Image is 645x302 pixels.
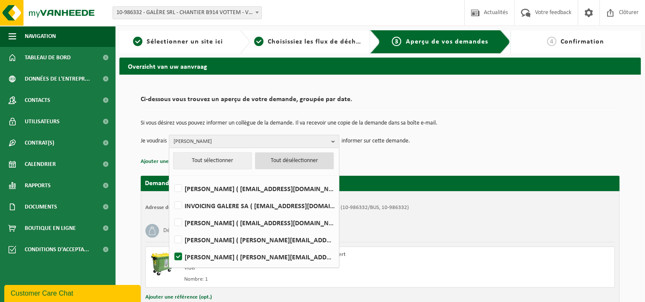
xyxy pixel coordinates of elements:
iframe: chat widget [4,283,142,302]
button: Ajouter une référence (opt.) [141,156,207,167]
span: Contrat(s) [25,132,54,154]
span: [PERSON_NAME] [174,135,328,148]
span: Tableau de bord [25,47,71,68]
strong: Adresse de placement: [145,205,199,210]
span: Documents [25,196,57,218]
h3: Déchets résiduels [163,224,205,238]
label: [PERSON_NAME] ( [EMAIL_ADDRESS][DOMAIN_NAME] ) [173,182,335,195]
label: INVOICING GALERE SA ( [EMAIL_ADDRESS][DOMAIN_NAME] ) [173,199,335,212]
p: Je voudrais [141,135,167,148]
span: Navigation [25,26,56,47]
span: 10-986332 - GALÈRE SRL - CHANTIER B914 VOTTEM - VOTTEM [113,6,262,19]
img: WB-0660-HPE-GN-50.png [150,251,176,277]
a: 1Sélectionner un site ici [124,37,233,47]
p: Si vous désirez vous pouvez informer un collègue de la demande. Il va recevoir une copie de la de... [141,120,619,126]
div: Nombre: 1 [184,276,414,283]
a: 2Choisissiez les flux de déchets et récipients [254,37,363,47]
span: Choisissiez les flux de déchets et récipients [268,38,410,45]
span: 10-986332 - GALÈRE SRL - CHANTIER B914 VOTTEM - VOTTEM [113,7,261,19]
label: [PERSON_NAME] ( [EMAIL_ADDRESS][DOMAIN_NAME] ) [173,216,335,229]
button: Tout désélectionner [255,152,334,169]
span: Utilisateurs [25,111,60,132]
label: [PERSON_NAME] ( [PERSON_NAME][EMAIL_ADDRESS][DOMAIN_NAME] ) [173,250,335,263]
span: Conditions d'accepta... [25,239,89,260]
span: Données de l'entrepr... [25,68,90,90]
span: Calendrier [25,154,56,175]
span: Rapports [25,175,51,196]
span: 4 [547,37,556,46]
span: Confirmation [561,38,604,45]
span: Contacts [25,90,50,111]
span: 1 [133,37,142,46]
span: Aperçu de vos demandes [405,38,488,45]
span: 2 [254,37,263,46]
button: [PERSON_NAME] [169,135,339,148]
div: Vider [184,265,414,272]
span: Sélectionner un site ici [147,38,223,45]
span: 3 [392,37,401,46]
strong: Demande pour [DATE] [145,180,209,187]
label: [PERSON_NAME] ( [PERSON_NAME][EMAIL_ADDRESS][DOMAIN_NAME] ) [173,233,335,246]
p: informer sur cette demande. [341,135,410,148]
span: Boutique en ligne [25,218,76,239]
h2: Overzicht van uw aanvraag [119,58,641,74]
button: Tout sélectionner [173,152,252,169]
h2: Ci-dessous vous trouvez un aperçu de votre demande, groupée par date. [141,96,619,107]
